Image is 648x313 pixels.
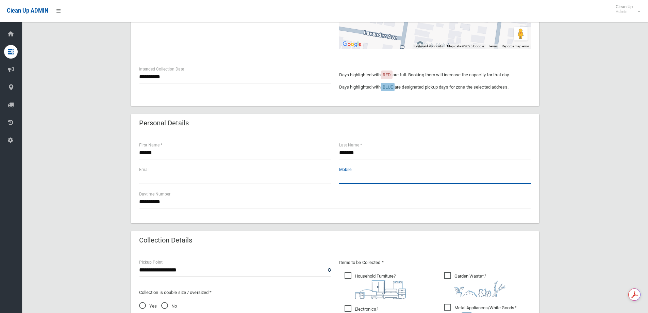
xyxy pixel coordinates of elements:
[383,72,391,77] span: RED
[7,7,48,14] span: Clean Up ADMIN
[131,116,197,130] header: Personal Details
[139,288,331,297] p: Collection is double size / oversized *
[454,273,505,297] i: ?
[341,40,363,49] a: Open this area in Google Maps (opens a new window)
[341,40,363,49] img: Google
[339,83,531,91] p: Days highlighted with are designated pickup days for zone the selected address.
[444,272,505,297] span: Garden Waste*
[139,302,157,310] span: Yes
[345,272,406,299] span: Household Furniture
[383,84,393,90] span: BLUE
[161,302,177,310] span: No
[131,234,200,247] header: Collection Details
[488,44,498,48] a: Terms (opens in new tab)
[616,9,633,14] small: Admin
[447,44,484,48] span: Map data ©2025 Google
[355,280,406,299] img: aa9efdbe659d29b613fca23ba79d85cb.png
[502,44,529,48] a: Report a map error
[414,44,443,49] button: Keyboard shortcuts
[612,4,639,14] span: Clean Up
[355,273,406,299] i: ?
[454,280,505,297] img: 4fd8a5c772b2c999c83690221e5242e0.png
[339,259,531,267] p: Items to be Collected *
[339,71,531,79] p: Days highlighted with are full. Booking them will increase the capacity for that day.
[514,27,528,41] button: Drag Pegman onto the map to open Street View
